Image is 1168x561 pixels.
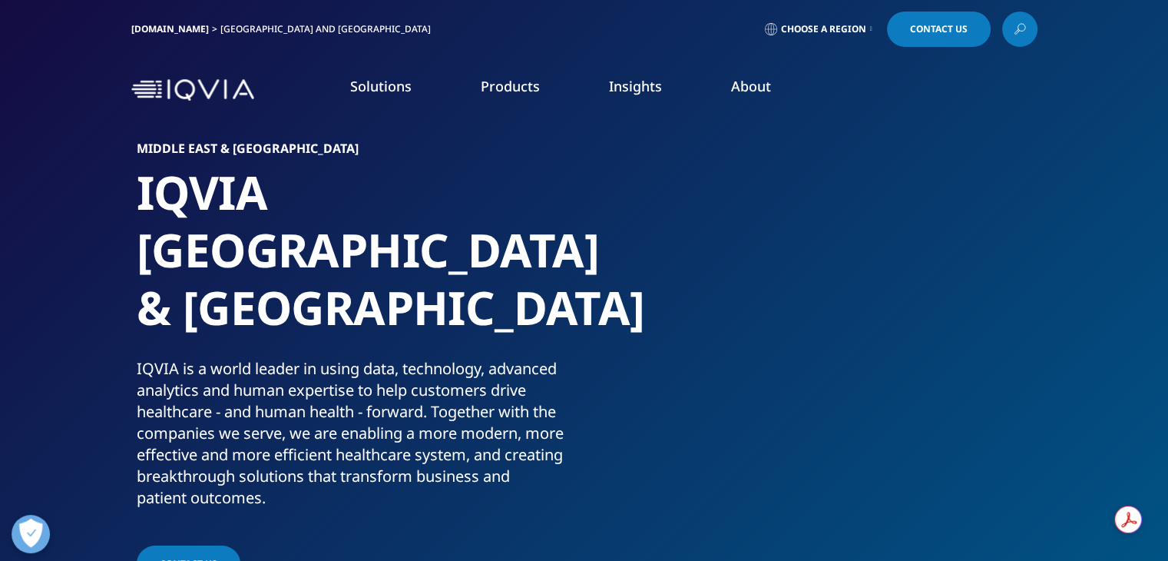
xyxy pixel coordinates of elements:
nav: Primary [260,54,1037,126]
a: Products [481,77,540,95]
p: IQVIA is a world leader in using data, technology, advanced analytics and human expertise to help... [137,358,578,518]
img: IQVIA Healthcare Information Technology and Pharma Clinical Research Company [131,79,254,101]
h1: IQVIA [GEOGRAPHIC_DATA] & [GEOGRAPHIC_DATA] [137,164,578,358]
button: Open Preferences [12,515,50,553]
a: Contact Us [887,12,991,47]
div: [GEOGRAPHIC_DATA] and [GEOGRAPHIC_DATA] [220,23,437,35]
h6: Middle East & [GEOGRAPHIC_DATA] [137,142,578,164]
span: Contact Us [910,25,968,34]
span: Choose a Region [781,23,866,35]
a: Insights [609,77,662,95]
a: About [731,77,771,95]
img: 6_rbuportraitoption.jpg [620,142,1031,450]
a: Solutions [350,77,412,95]
a: [DOMAIN_NAME] [131,22,209,35]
